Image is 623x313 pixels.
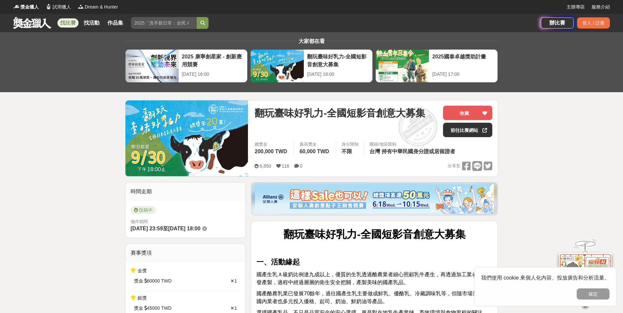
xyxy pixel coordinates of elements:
[138,295,147,301] span: 銀獎
[125,244,246,262] div: 賽事獎項
[85,4,118,10] span: Dream & Hunter
[134,305,143,312] span: 獎金
[234,278,237,283] span: 1
[256,291,488,304] span: 國產酪農乳業已發展70餘年，過往國產生乳主要做成鮮乳、優酪乳、冷藏調味乳等，但隨市場需求，國內業者也多元投入優格、起司、奶油、鮮奶油等產品。
[448,161,460,171] span: 分享至
[255,149,287,154] span: 200,000 TWD
[147,305,160,312] span: 45000
[255,106,425,120] span: 翻玩臺味好乳力-全國短影音創意大募集
[481,275,610,281] span: 我們使用 cookie 來個人化內容、投放廣告和分析流量。
[256,272,488,285] span: 國產生乳Ａ級奶比例達九成以上，優質的生乳透過酪農業者細心照顧乳牛產生，再透過加工業者的研發產製，過程中經過層層的衛生安全把關，產製美味的國產乳品。
[53,4,71,10] span: 試用獵人
[300,141,331,148] span: 最高獎金
[57,18,78,28] a: 找比賽
[567,4,585,10] a: 主辦專區
[45,3,52,10] img: Logo
[342,149,352,154] span: 不限
[161,278,171,284] span: TWD
[125,49,248,83] a: 2025 康寧創星家 - 創新應用競賽[DATE] 16:00
[432,71,494,78] div: [DATE] 17:00
[131,219,148,224] span: 徵件期間
[182,71,244,78] div: [DATE] 16:00
[131,226,163,231] span: [DATE] 23:59
[577,17,610,29] div: 登入 / 註冊
[168,226,200,231] span: [DATE] 18:00
[297,38,326,44] span: 大家都在看
[256,258,300,266] strong: 一、活動緣起
[541,17,574,29] a: 辦比賽
[432,53,494,68] div: 2025國泰卓越獎助計畫
[282,163,289,169] span: 116
[161,305,171,312] span: TWD
[234,305,237,311] span: 1
[182,53,244,68] div: 2025 康寧創星家 - 創新應用競賽
[78,3,84,10] img: Logo
[591,4,610,10] a: 服務介紹
[138,268,147,273] span: 金獎
[259,163,271,169] span: 6,850
[255,184,494,214] img: dcc59076-91c0-4acb-9c6b-a1d413182f46.png
[13,4,39,10] a: Logo獎金獵人
[255,141,289,148] span: 總獎金
[577,288,610,300] button: 確定
[78,4,118,10] a: LogoDream & Hunter
[13,3,20,10] img: Logo
[283,228,466,240] strong: 翻玩臺味好乳力-全國短影音創意大募集
[125,182,246,201] div: 時間走期
[163,226,168,231] span: 至
[443,106,492,120] button: 收藏
[375,49,498,83] a: 2025國泰卓越獎助計畫[DATE] 17:00
[147,278,160,284] span: 60000
[131,17,197,29] input: 2025「洗手新日常：全民 ALL IN」洗手歌全台徵選
[131,206,156,214] span: 投稿中
[443,123,492,137] a: 前往比賽網站
[250,49,373,83] a: 翻玩臺味好乳力-全國短影音創意大募集[DATE] 18:00
[105,18,126,28] a: 作品集
[369,141,457,148] div: 國籍/地區限制
[125,100,248,176] img: Cover Image
[369,149,380,154] span: 台灣
[134,278,143,284] span: 獎金
[81,18,102,28] a: 找活動
[382,149,455,154] span: 持有中華民國身分證或居留證者
[307,71,369,78] div: [DATE] 18:00
[342,141,359,148] div: 身分限制
[300,149,329,154] span: 60,000 TWD
[45,4,71,10] a: Logo試用獵人
[300,163,302,169] span: 0
[307,53,369,68] div: 翻玩臺味好乳力-全國短影音創意大募集
[559,253,612,297] img: d2146d9a-e6f6-4337-9592-8cefde37ba6b.png
[20,4,39,10] span: 獎金獵人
